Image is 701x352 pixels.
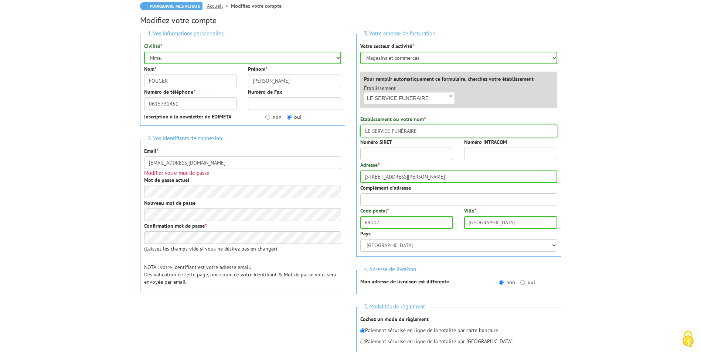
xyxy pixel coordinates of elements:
[360,230,371,237] label: Pays
[360,327,557,334] p: Paiement sécurisé en ligne de la totalité par carte bancaire
[144,65,156,73] label: Nom
[679,330,697,348] img: Cookies (fenêtre modale)
[144,88,195,96] label: Numéro de téléphone
[360,138,392,146] label: Numéro SIRET
[360,338,557,345] p: Paiement sécurisé en ligne de la totalité par [GEOGRAPHIC_DATA]
[144,263,341,286] p: NOTA : votre identifiant est votre adresse email. Dès validation de cette page, une copie de votr...
[144,42,162,50] label: Civilité
[248,65,267,73] label: Prénom
[360,115,426,123] label: Etablissement ou votre nom
[360,207,389,214] label: Code postal
[499,280,504,285] input: non
[358,84,461,104] div: Établissement
[464,207,476,214] label: Ville
[144,176,189,184] label: Mot de passe actuel
[144,199,195,207] label: Nouveau mot de passe
[360,29,439,39] span: 3. Votre adresse de facturation
[144,29,227,39] span: 1. Vos informations personnelles
[287,115,292,120] input: oui
[447,92,455,101] span: ×
[248,88,282,96] label: Numéro de Fax
[675,327,701,352] button: Cookies (fenêtre modale)
[140,2,203,10] a: Poursuivre mes achats
[360,302,429,312] span: 5. Modalités de règlement
[144,222,207,230] label: Confirmation mot de passe
[360,278,449,285] strong: Mon adresse de livraison est différente
[144,147,158,155] label: Email
[360,265,420,275] span: 4. Adresse de livraison
[360,316,429,322] strong: Cochez un mode de règlement
[499,279,515,286] label: non
[360,161,380,169] label: Adresse
[144,245,341,252] p: (Laissez les champs vide si vous ne désirez pas en changer)
[207,3,231,9] a: Accueil
[360,42,414,50] label: Votre secteur d'activité
[144,113,231,120] strong: Inscription à la newsletter de EDIMETA
[520,279,535,286] label: oui
[287,113,302,121] label: oui
[464,138,507,146] label: Numéro INTRACOM
[144,134,226,144] span: 2. Vos identifiants de connexion
[144,169,210,176] span: Modifier votre mot de passe
[231,2,282,10] li: Modifiez votre compte
[140,16,561,25] h2: Modifiez votre compte
[360,184,411,191] label: Complément d'adresse
[265,115,270,120] input: non
[265,113,282,121] label: non
[140,306,252,335] iframe: reCAPTCHA
[520,280,525,285] input: oui
[364,75,534,83] label: Pour remplir automatiquement ce formulaire, cherchez votre établissement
